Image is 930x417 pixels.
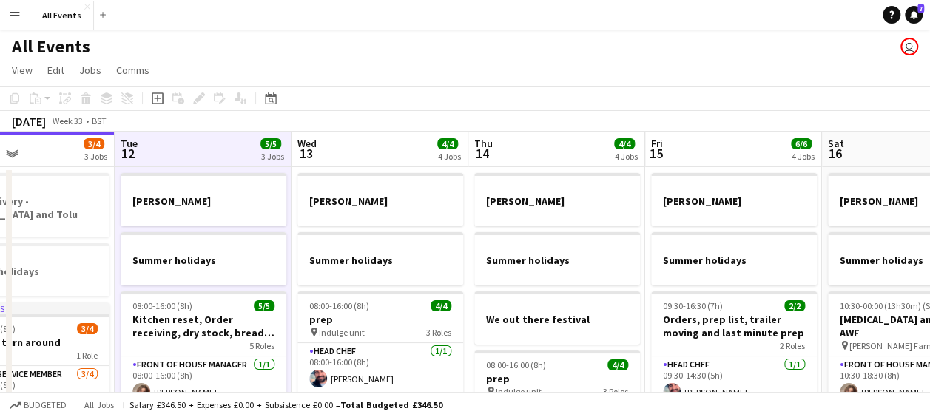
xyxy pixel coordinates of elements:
h1: All Events [12,35,90,58]
span: 4/4 [614,138,635,149]
span: 12 [118,145,138,162]
span: 5 Roles [249,340,274,351]
span: Budgeted [24,400,67,410]
span: 7 [917,4,924,13]
div: 4 Jobs [792,151,815,162]
div: BST [92,115,107,126]
app-job-card: [PERSON_NAME] [297,173,463,226]
span: Indulge unit [496,386,542,397]
span: 3/4 [77,323,98,334]
h3: prep [297,313,463,326]
button: Budgeted [7,397,69,413]
span: 15 [649,145,663,162]
h3: [PERSON_NAME] [121,194,286,208]
button: All Events [30,1,94,30]
span: 4/4 [431,300,451,311]
h3: Kitchen reset, Order receiving, dry stock, bread and cake day [121,313,286,339]
span: Sat [828,137,844,150]
span: All jobs [81,399,117,410]
span: Week 33 [49,115,86,126]
app-job-card: [PERSON_NAME] [121,173,286,226]
app-job-card: [PERSON_NAME] [474,173,640,226]
span: 08:00-16:00 (8h) [132,300,192,311]
a: Edit [41,61,70,80]
span: Comms [116,64,149,77]
app-card-role: Head Chef1/109:30-14:30 (5h)[PERSON_NAME] [651,356,817,407]
span: 09:30-16:30 (7h) [663,300,723,311]
span: 14 [472,145,493,162]
span: 2/2 [784,300,805,311]
span: 5/5 [254,300,274,311]
a: Jobs [73,61,107,80]
span: Jobs [79,64,101,77]
span: Wed [297,137,317,150]
h3: prep [474,372,640,385]
h3: We out there festival [474,313,640,326]
h3: [PERSON_NAME] [651,194,817,208]
span: Tue [121,137,138,150]
a: Comms [110,61,155,80]
app-job-card: [PERSON_NAME] [651,173,817,226]
app-user-avatar: Lucy Hinks [900,38,918,55]
h3: Orders, prep list, trailer moving and last minute prep [651,313,817,339]
a: 7 [905,6,923,24]
span: 1 Role [76,350,98,361]
span: 5/5 [260,138,281,149]
span: Edit [47,64,64,77]
span: 2 Roles [780,340,805,351]
span: View [12,64,33,77]
h3: Summer holidays [121,254,286,267]
h3: Summer holidays [297,254,463,267]
h3: Summer holidays [651,254,817,267]
a: View [6,61,38,80]
app-job-card: Summer holidays [121,232,286,285]
div: 4 Jobs [438,151,461,162]
app-card-role: Head Chef1/108:00-16:00 (8h)[PERSON_NAME] [297,343,463,393]
app-card-role: Front of House Manager1/108:00-16:00 (8h)[PERSON_NAME] [121,356,286,407]
app-job-card: Summer holidays [651,232,817,285]
div: [DATE] [12,114,46,129]
span: 08:00-16:00 (8h) [309,300,369,311]
span: 3 Roles [426,327,451,338]
span: 3/4 [84,138,104,149]
app-job-card: Summer holidays [297,232,463,285]
app-job-card: Summer holidays [474,232,640,285]
span: 16 [826,145,844,162]
h3: [PERSON_NAME] [474,194,640,208]
div: 3 Jobs [261,151,284,162]
h3: [PERSON_NAME] [297,194,463,208]
span: 6/6 [791,138,812,149]
span: Total Budgeted £346.50 [340,399,442,410]
div: 4 Jobs [615,151,638,162]
span: 08:00-16:00 (8h) [486,359,546,370]
span: Fri [651,137,663,150]
span: 4/4 [437,138,458,149]
span: 3 Roles [603,386,628,397]
app-job-card: We out there festival [474,291,640,345]
span: Indulge unit [319,327,365,338]
span: 13 [295,145,317,162]
div: 3 Jobs [84,151,107,162]
span: 4/4 [607,359,628,370]
span: Thu [474,137,493,150]
div: Salary £346.50 + Expenses £0.00 + Subsistence £0.00 = [129,399,442,410]
h3: Summer holidays [474,254,640,267]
